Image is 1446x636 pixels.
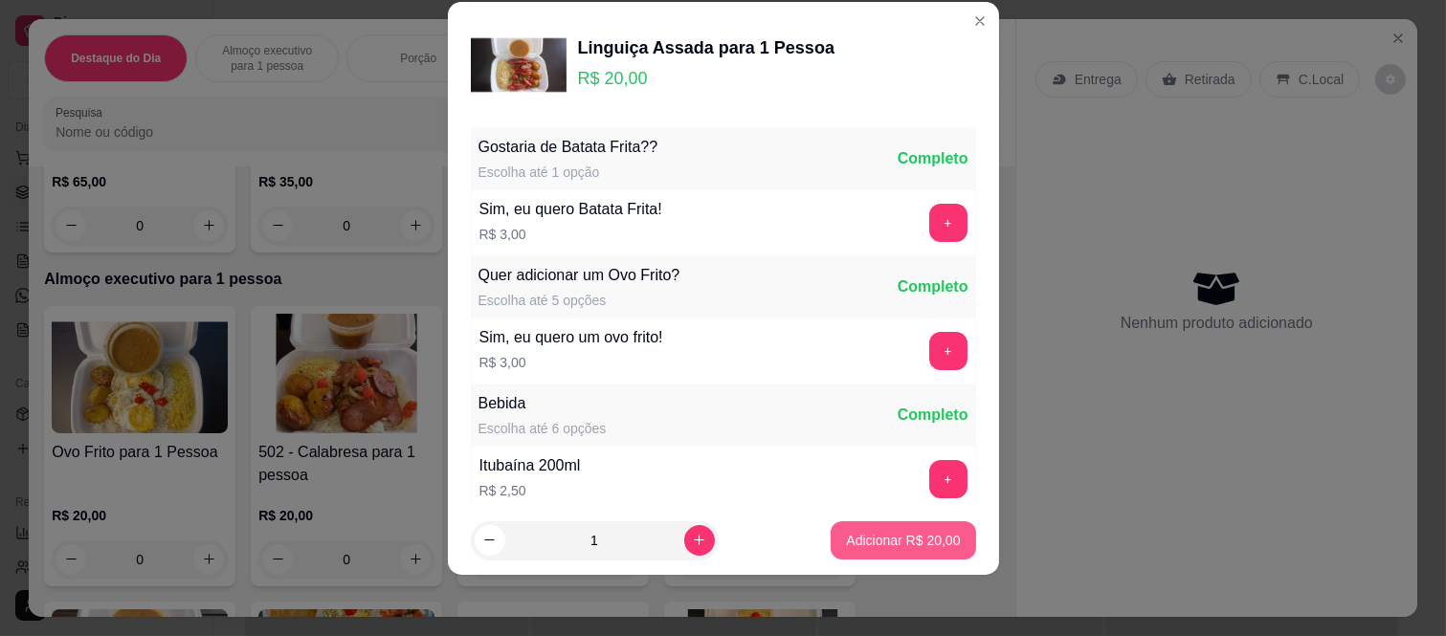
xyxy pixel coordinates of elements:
[479,481,581,500] p: R$ 2,50
[898,147,968,170] div: Completo
[479,198,662,221] div: Sim, eu quero Batata Frita!
[578,34,834,61] div: Linguiça Assada para 1 Pessoa
[479,326,663,349] div: Sim, eu quero um ovo frito!
[898,404,968,427] div: Completo
[831,521,975,559] button: Adicionar R$ 20,00
[898,275,968,298] div: Completo
[578,65,834,92] p: R$ 20,00
[478,136,658,159] div: Gostaria de Batata Frita??
[929,332,968,370] button: add
[478,419,607,438] div: Escolha até 6 opções
[846,531,960,550] p: Adicionar R$ 20,00
[478,264,680,287] div: Quer adicionar um Ovo Frito?
[471,17,567,113] img: product-image
[929,204,968,242] button: add
[479,225,662,244] p: R$ 3,00
[479,353,663,372] p: R$ 3,00
[479,454,581,477] div: Itubaína 200ml
[475,525,505,556] button: decrease-product-quantity
[478,392,607,415] div: Bebida
[684,525,715,556] button: increase-product-quantity
[965,6,995,36] button: Close
[929,460,968,498] button: add
[478,291,680,310] div: Escolha até 5 opções
[478,163,658,182] div: Escolha até 1 opção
